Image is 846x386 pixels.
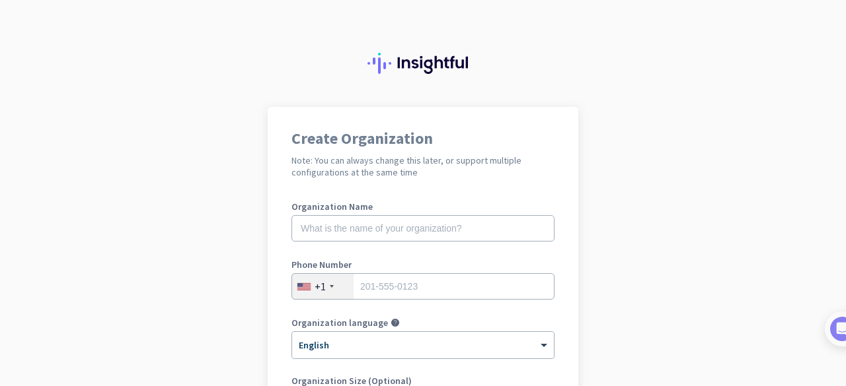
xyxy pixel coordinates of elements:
[291,318,388,327] label: Organization language
[291,260,555,269] label: Phone Number
[315,280,326,293] div: +1
[291,202,555,211] label: Organization Name
[291,154,555,178] h2: Note: You can always change this later, or support multiple configurations at the same time
[367,53,479,74] img: Insightful
[291,215,555,241] input: What is the name of your organization?
[391,318,400,327] i: help
[291,376,555,385] label: Organization Size (Optional)
[291,131,555,146] h1: Create Organization
[291,273,555,300] input: 201-555-0123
